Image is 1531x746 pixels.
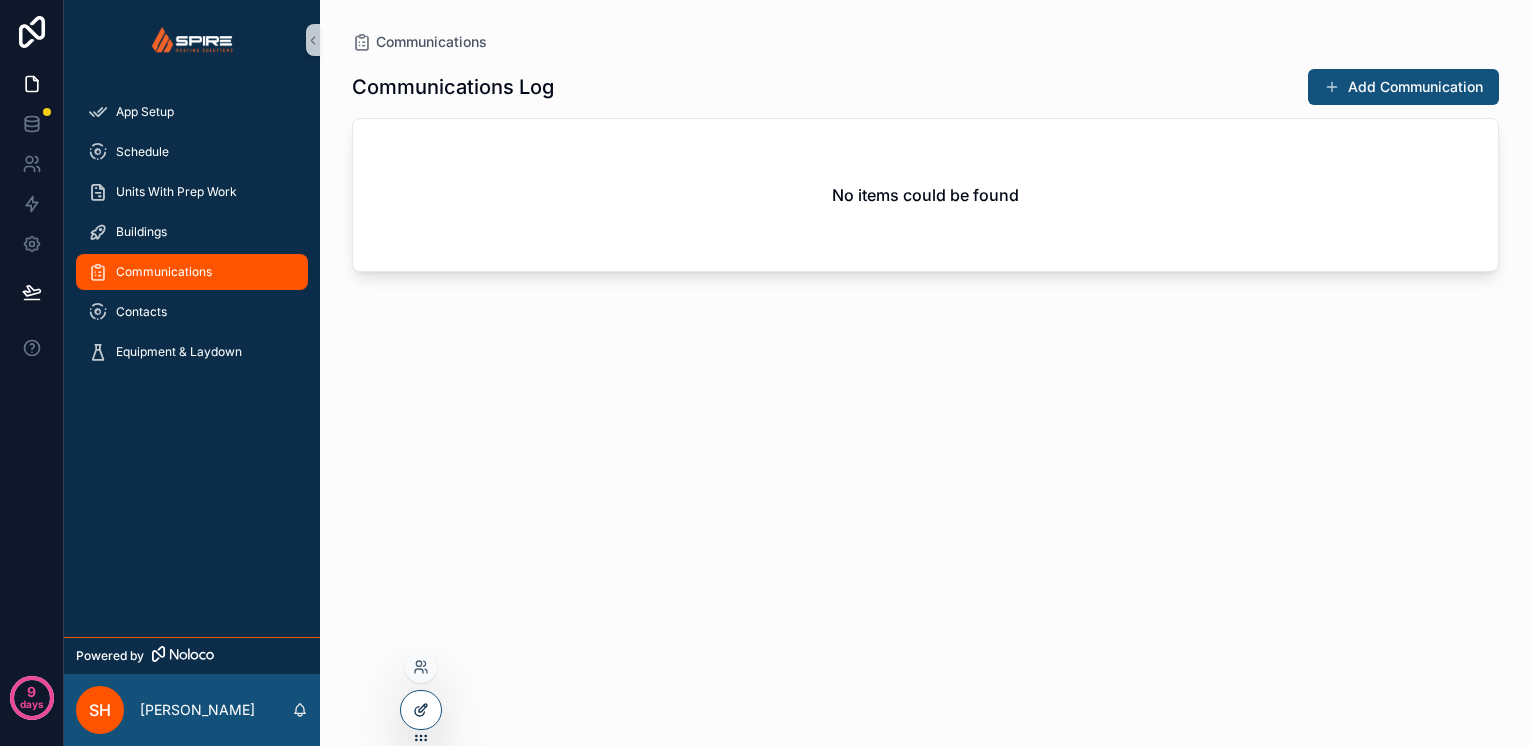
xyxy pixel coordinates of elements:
a: Communications [352,32,487,52]
p: days [20,690,44,718]
div: scrollable content [64,80,320,396]
a: Units With Prep Work [76,174,308,210]
a: Equipment & Laydown [76,334,308,370]
img: App logo [149,24,235,56]
span: Contacts [116,304,167,320]
span: Communications [116,264,212,280]
a: App Setup [76,94,308,130]
span: Buildings [116,224,167,240]
button: Add Communication [1308,69,1499,105]
span: App Setup [116,104,174,120]
span: Powered by [76,648,144,664]
span: Communications [376,32,487,52]
p: 9 [27,682,36,702]
span: SH [89,698,111,722]
a: Schedule [76,134,308,170]
a: Contacts [76,294,308,330]
span: Units With Prep Work [116,184,237,200]
h2: No items could be found [832,183,1019,207]
h1: Communications Log [352,73,554,101]
a: Communications [76,254,308,290]
span: Equipment & Laydown [116,344,242,360]
a: Powered by [64,637,320,674]
p: [PERSON_NAME] [140,700,255,720]
a: Buildings [76,214,308,250]
span: Schedule [116,144,169,160]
